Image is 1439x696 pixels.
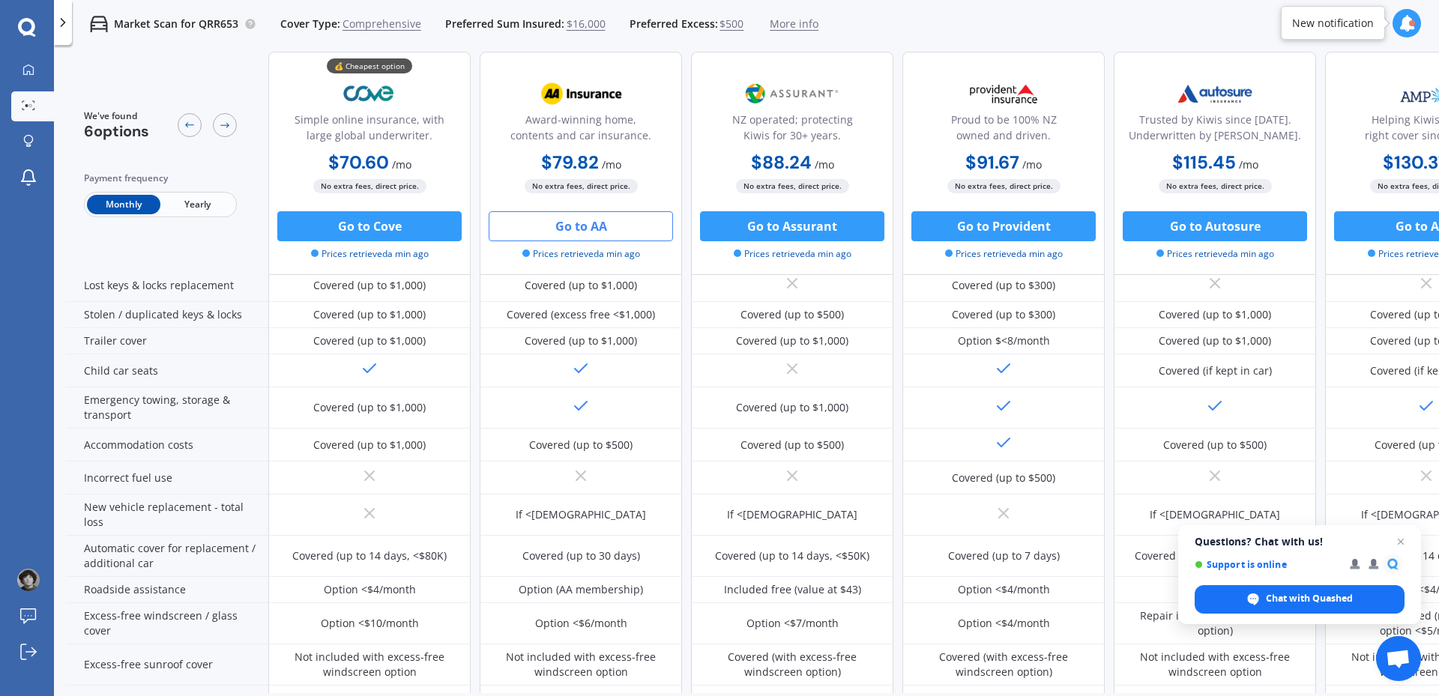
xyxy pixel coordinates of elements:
[719,16,743,31] span: $500
[311,247,429,261] span: Prices retrieved a min ago
[1163,438,1267,453] div: Covered (up to $500)
[525,278,637,293] div: Covered (up to $1,000)
[1135,548,1295,563] div: Covered (up to 14 days, <$150K)
[1022,157,1042,172] span: / mo
[66,429,268,462] div: Accommodation costs
[529,438,633,453] div: Covered (up to $500)
[66,644,268,686] div: Excess-free sunroof cover
[491,650,671,680] div: Not included with excess-free windscreen option
[525,179,638,193] span: No extra fees, direct price.
[489,211,673,241] button: Go to AA
[313,438,426,453] div: Covered (up to $1,000)
[66,269,268,302] div: Lost keys & locks replacement
[952,307,1055,322] div: Covered (up to $300)
[947,179,1061,193] span: No extra fees, direct price.
[66,302,268,328] div: Stolen / duplicated keys & locks
[1172,151,1236,174] b: $115.45
[90,15,108,33] img: car.f15378c7a67c060ca3f3.svg
[1125,608,1305,638] div: Repair included (replacement option)
[815,157,834,172] span: / mo
[1195,585,1405,614] span: Chat with Quashed
[313,179,426,193] span: No extra fees, direct price.
[327,58,412,73] div: 💰 Cheapest option
[535,616,627,631] div: Option <$6/month
[531,75,630,112] img: AA.webp
[66,328,268,354] div: Trailer cover
[313,400,426,415] div: Covered (up to $1,000)
[313,333,426,348] div: Covered (up to $1,000)
[519,582,643,597] div: Option (AA membership)
[324,582,416,597] div: Option <$4/month
[952,470,1055,485] div: Covered (up to $500)
[1150,507,1280,522] div: If <[DEMOGRAPHIC_DATA]
[66,603,268,644] div: Excess-free windscreen / glass cover
[280,650,459,680] div: Not included with excess-free windscreen option
[958,333,1050,348] div: Option $<8/month
[567,16,606,31] span: $16,000
[1292,16,1374,31] div: New notification
[727,507,857,522] div: If <[DEMOGRAPHIC_DATA]
[1123,211,1307,241] button: Go to Autosure
[66,494,268,536] div: New vehicle replacement - total loss
[1376,636,1421,681] a: Open chat
[704,112,881,149] div: NZ operated; protecting Kiwis for 30+ years.
[736,333,848,348] div: Covered (up to $1,000)
[66,536,268,577] div: Automatic cover for replacement / additional car
[948,548,1060,563] div: Covered (up to 7 days)
[84,121,149,141] span: 6 options
[1165,75,1264,112] img: Autosure.webp
[292,548,447,563] div: Covered (up to 14 days, <$80K)
[66,354,268,387] div: Child car seats
[84,171,237,186] div: Payment frequency
[630,16,718,31] span: Preferred Excess:
[952,278,1055,293] div: Covered (up to $300)
[958,582,1050,597] div: Option <$4/month
[66,462,268,494] div: Incorrect fuel use
[954,75,1053,112] img: Provident.png
[945,247,1063,261] span: Prices retrieved a min ago
[541,151,599,174] b: $79.82
[320,75,419,112] img: Cove.webp
[114,16,238,31] p: Market Scan for QRR653
[1239,157,1258,172] span: / mo
[740,438,844,453] div: Covered (up to $500)
[522,548,640,563] div: Covered (up to 30 days)
[746,616,839,631] div: Option <$7/month
[736,400,848,415] div: Covered (up to $1,000)
[507,307,655,322] div: Covered (excess free <$1,000)
[313,278,426,293] div: Covered (up to $1,000)
[1266,592,1353,605] span: Chat with Quashed
[17,569,40,591] img: ACg8ocJUigJsH49XGXKk3L2EpBdIytWlxv_lEu5cyOmSyYrX9GDCHKoc=s96-c
[277,211,462,241] button: Go to Cove
[281,112,458,149] div: Simple online insurance, with large global underwriter.
[736,179,849,193] span: No extra fees, direct price.
[280,16,340,31] span: Cover Type:
[492,112,669,149] div: Award-winning home, contents and car insurance.
[66,387,268,429] div: Emergency towing, storage & transport
[602,157,621,172] span: / mo
[911,211,1096,241] button: Go to Provident
[1126,112,1303,149] div: Trusted by Kiwis since [DATE]. Underwritten by [PERSON_NAME].
[1125,650,1305,680] div: Not included with excess-free windscreen option
[743,75,842,112] img: Assurant.png
[160,195,234,214] span: Yearly
[914,650,1093,680] div: Covered (with excess-free windscreen option)
[516,507,646,522] div: If <[DEMOGRAPHIC_DATA]
[958,616,1050,631] div: Option <$4/month
[66,577,268,603] div: Roadside assistance
[1195,536,1405,548] span: Questions? Chat with us!
[392,157,411,172] span: / mo
[87,195,160,214] span: Monthly
[343,16,421,31] span: Comprehensive
[1159,307,1271,322] div: Covered (up to $1,000)
[724,582,861,597] div: Included free (value at $43)
[965,151,1019,174] b: $91.67
[770,16,818,31] span: More info
[84,109,149,123] span: We've found
[1159,363,1272,378] div: Covered (if kept in car)
[321,616,419,631] div: Option <$10/month
[328,151,389,174] b: $70.60
[313,307,426,322] div: Covered (up to $1,000)
[525,333,637,348] div: Covered (up to $1,000)
[1159,333,1271,348] div: Covered (up to $1,000)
